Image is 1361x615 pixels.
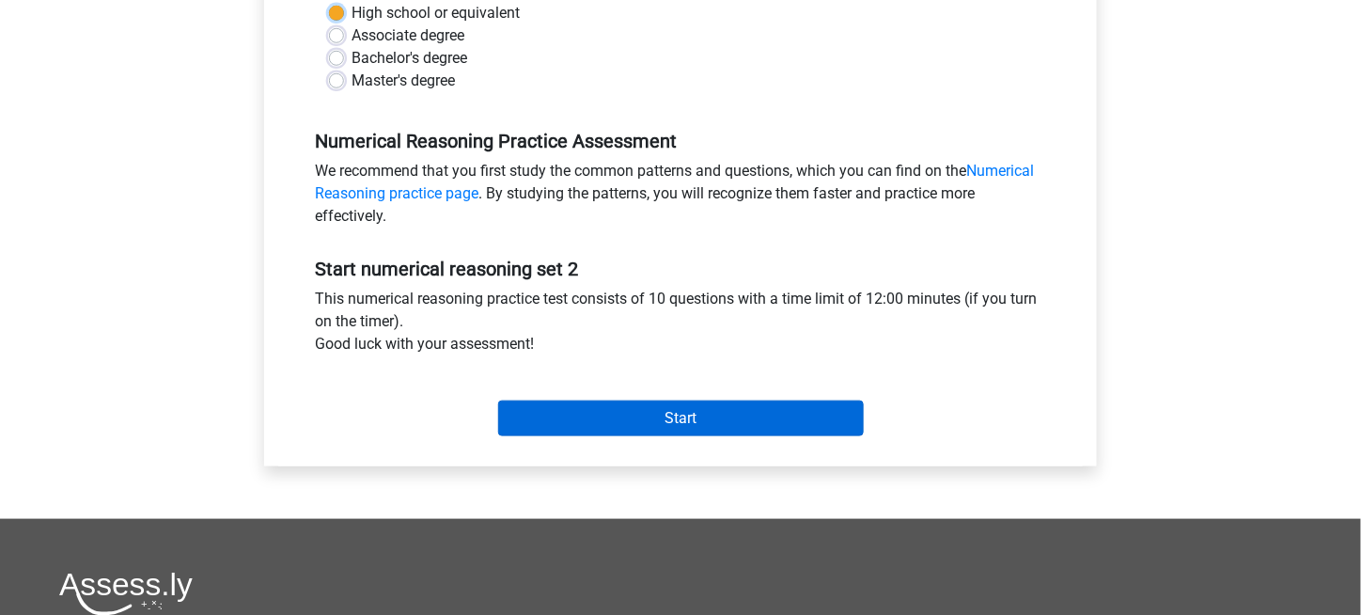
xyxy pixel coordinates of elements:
[301,288,1060,363] div: This numerical reasoning practice test consists of 10 questions with a time limit of 12:00 minute...
[352,2,520,24] label: High school or equivalent
[352,70,455,92] label: Master's degree
[301,160,1060,235] div: We recommend that you first study the common patterns and questions, which you can find on the . ...
[352,47,467,70] label: Bachelor's degree
[352,24,464,47] label: Associate degree
[498,401,864,436] input: Start
[315,130,1046,152] h5: Numerical Reasoning Practice Assessment
[315,258,1046,280] h5: Start numerical reasoning set 2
